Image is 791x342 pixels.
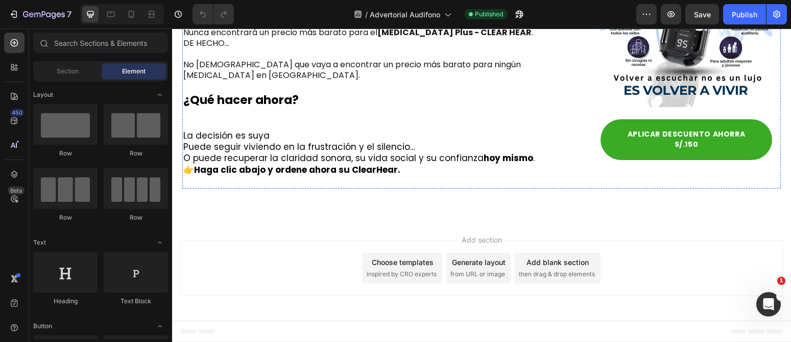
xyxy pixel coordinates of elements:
[33,33,168,53] input: Search Sections & Elements
[694,10,711,19] span: Save
[347,241,423,250] span: then drag & drop elements
[475,10,503,19] span: Published
[685,4,719,24] button: Save
[33,213,98,222] div: Row
[57,67,79,76] span: Section
[11,64,387,80] p: ¿Qué hacer ahora?
[285,206,334,217] span: Add section
[732,9,757,20] div: Publish
[33,297,98,306] div: Heading
[756,292,781,317] iframe: Intercom live chat
[104,297,168,306] div: Text Block
[370,9,440,20] span: Advertorial Audifono
[11,101,387,113] p: La decisión es suya
[193,4,234,24] div: Undo/Redo
[354,228,417,239] div: Add blank section
[446,101,582,121] p: APLICAR DESCUENTO AHORRA S/.150
[33,90,53,99] span: Layout
[11,113,387,135] p: Puede seguir viviendo en la frustración y el silencio… O puede recuperar la claridad sonora, su v...
[152,318,168,334] span: Toggle open
[104,213,168,222] div: Row
[8,187,25,195] div: Beta
[4,4,76,24] button: 7
[280,228,333,239] div: Generate layout
[33,322,52,331] span: Button
[67,8,71,20] p: 7
[172,29,791,342] iframe: Design area
[122,67,146,76] span: Element
[22,135,228,147] strong: Haga clic abajo y ordene ahora su ClearHear.
[777,277,785,285] span: 1
[428,91,600,131] a: APLICAR DESCUENTO AHORRA S/.150
[33,149,98,158] div: Row
[33,238,46,247] span: Text
[723,4,766,24] button: Publish
[278,241,333,250] span: from URL or image
[311,123,361,136] strong: hoy mismo
[104,149,168,158] div: Row
[200,228,261,239] div: Choose templates
[365,9,368,20] span: /
[152,87,168,103] span: Toggle open
[195,241,265,250] span: inspired by CRO experts
[11,136,387,147] p: 👉
[10,109,25,117] div: 450
[152,234,168,251] span: Toggle open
